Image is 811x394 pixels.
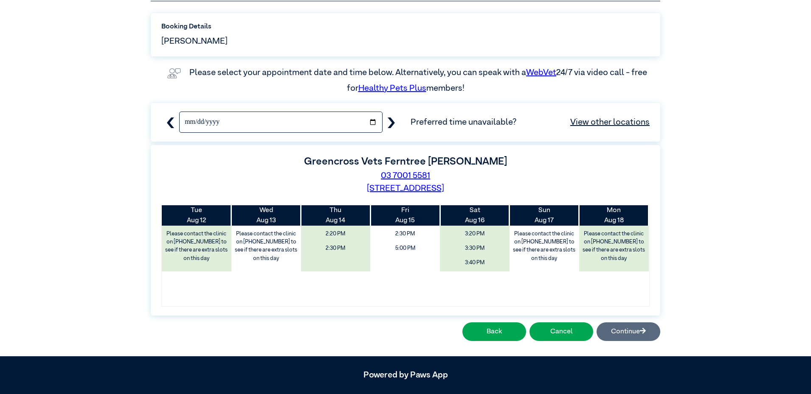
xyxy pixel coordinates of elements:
[440,205,510,226] th: Aug 16
[462,322,526,341] button: Back
[151,370,660,380] h5: Powered by Paws App
[381,171,430,180] a: 03 7001 5581
[370,205,440,226] th: Aug 15
[443,242,507,254] span: 3:30 PM
[301,205,371,226] th: Aug 14
[580,228,648,265] label: Please contact the clinic on [PHONE_NUMBER] to see if there are extra slots on this day
[367,184,444,193] a: [STREET_ADDRESS]
[164,65,184,82] img: vet
[510,228,578,265] label: Please contact the clinic on [PHONE_NUMBER] to see if there are extra slots on this day
[373,228,437,240] span: 2:30 PM
[570,116,650,129] a: View other locations
[443,257,507,269] span: 3:40 PM
[529,322,593,341] button: Cancel
[526,68,556,77] a: WebVet
[162,205,231,226] th: Aug 12
[304,228,368,240] span: 2:20 PM
[304,156,507,167] label: Greencross Vets Ferntree [PERSON_NAME]
[231,205,301,226] th: Aug 13
[373,242,437,254] span: 5:00 PM
[510,205,579,226] th: Aug 17
[579,205,649,226] th: Aug 18
[189,68,649,92] label: Please select your appointment date and time below. Alternatively, you can speak with a 24/7 via ...
[304,242,368,254] span: 2:30 PM
[232,228,300,265] label: Please contact the clinic on [PHONE_NUMBER] to see if there are extra slots on this day
[161,35,228,48] span: [PERSON_NAME]
[161,22,650,32] label: Booking Details
[411,116,650,129] span: Preferred time unavailable?
[358,84,426,92] a: Healthy Pets Plus
[163,228,231,265] label: Please contact the clinic on [PHONE_NUMBER] to see if there are extra slots on this day
[443,228,507,240] span: 3:20 PM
